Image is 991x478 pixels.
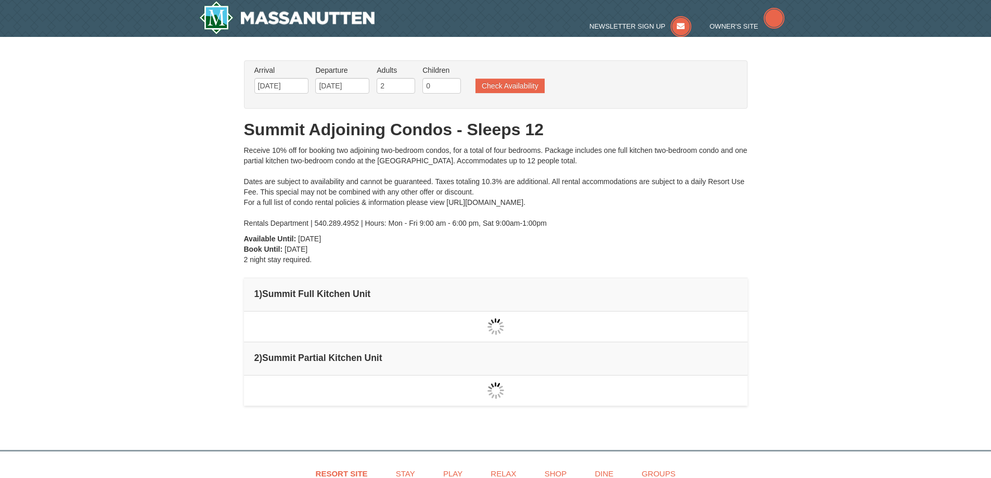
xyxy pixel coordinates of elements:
[254,289,737,299] h4: 1 Summit Full Kitchen Unit
[315,65,369,75] label: Departure
[710,22,784,30] a: Owner's Site
[487,382,504,399] img: wait gif
[589,22,665,30] span: Newsletter Sign Up
[422,65,461,75] label: Children
[254,353,737,363] h4: 2 Summit Partial Kitchen Unit
[244,255,312,264] span: 2 night stay required.
[259,353,262,363] span: )
[475,79,545,93] button: Check Availability
[244,235,297,243] strong: Available Until:
[377,65,415,75] label: Adults
[244,245,283,253] strong: Book Until:
[487,318,504,335] img: wait gif
[285,245,307,253] span: [DATE]
[259,289,262,299] span: )
[589,22,691,30] a: Newsletter Sign Up
[199,1,375,34] a: Massanutten Resort
[244,145,748,228] div: Receive 10% off for booking two adjoining two-bedroom condos, for a total of four bedrooms. Packa...
[710,22,758,30] span: Owner's Site
[254,65,308,75] label: Arrival
[199,1,375,34] img: Massanutten Resort Logo
[298,235,321,243] span: [DATE]
[244,119,748,140] h1: Summit Adjoining Condos - Sleeps 12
